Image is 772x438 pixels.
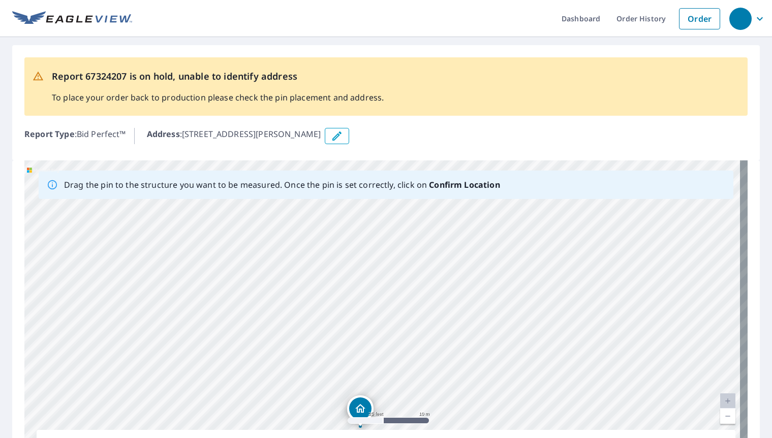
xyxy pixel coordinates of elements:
[429,179,500,190] b: Confirm Location
[147,128,321,144] p: : [STREET_ADDRESS][PERSON_NAME]
[24,128,75,140] b: Report Type
[24,128,126,144] p: : Bid Perfect™
[64,179,500,191] p: Drag the pin to the structure you want to be measured. Once the pin is set correctly, click on
[720,393,735,409] a: Current Level 20, Zoom In Disabled
[147,128,180,140] b: Address
[52,70,384,83] p: Report 67324207 is on hold, unable to identify address
[52,91,384,104] p: To place your order back to production please check the pin placement and address.
[347,395,374,427] div: Dropped pin, building 1, Residential property, 8124 S. Elizabeth St. Chicago, IL 60620
[12,11,132,26] img: EV Logo
[679,8,720,29] a: Order
[720,409,735,424] a: Current Level 20, Zoom Out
